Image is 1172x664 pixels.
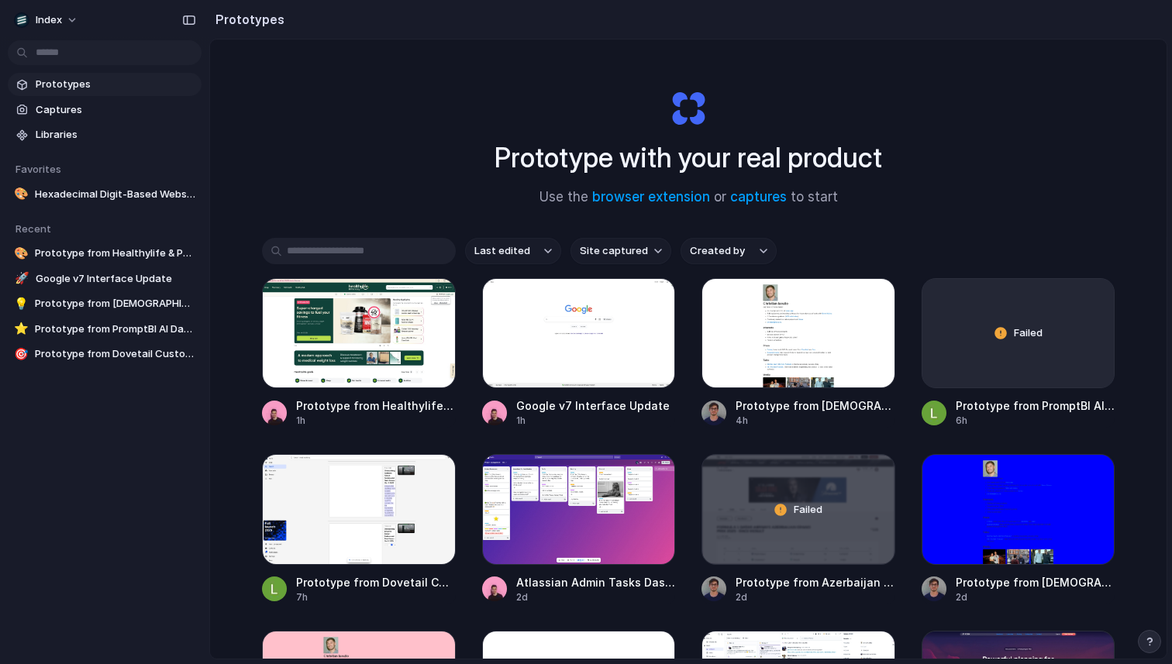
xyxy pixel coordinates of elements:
a: Prototype from Dovetail Customer Insights PlatformPrototype from Dovetail Customer Insights Platf... [262,454,456,604]
span: Prototype from Healthylife & Pharmacy Promotions [296,397,456,414]
span: Recent [16,222,51,235]
div: 🎨 [14,187,29,202]
div: 4h [736,414,895,428]
div: 💡 [14,296,29,311]
a: Prototype from Christian Iacullo InterestsPrototype from [DEMOGRAPHIC_DATA][PERSON_NAME] Interests2d [922,454,1115,604]
span: Google v7 Interface Update [516,397,676,414]
a: Captures [8,98,202,122]
span: Favorites [16,163,61,175]
div: 🚀 [14,271,29,287]
div: 7h [296,590,456,604]
span: Google v7 Interface Update [36,271,195,287]
a: Atlassian Admin Tasks DashboardAtlassian Admin Tasks Dashboard2d [482,454,676,604]
div: 🎯 [14,346,29,362]
a: browser extension [592,189,710,205]
span: Prototype from Azerbaijan GP 2025 Race Result [736,574,895,590]
span: Prototype from [DEMOGRAPHIC_DATA][PERSON_NAME] - Interests [35,296,195,311]
span: Prototype from Healthylife & Pharmacy Promotions [35,246,195,261]
span: Atlassian Admin Tasks Dashboard [516,574,676,590]
div: 🎨 [14,246,29,261]
a: 🚀Google v7 Interface Update [8,267,202,291]
div: 2d [736,590,895,604]
button: Created by [681,238,777,264]
a: FailedPrototype from PromptBI AI Data Analyst6h [922,278,1115,428]
a: Prototypes [8,73,202,96]
button: Last edited [465,238,561,264]
a: 🎯Prototype from Dovetail Customer Insights Platform [8,342,202,366]
a: 💡Prototype from [DEMOGRAPHIC_DATA][PERSON_NAME] - Interests [8,292,202,315]
span: Prototype from Dovetail Customer Insights Platform [296,574,456,590]
span: Libraries [36,127,195,143]
span: Prototype from [DEMOGRAPHIC_DATA][PERSON_NAME] - Interests [736,397,895,414]
div: 1h [296,414,456,428]
span: Failed [1014,325,1043,341]
div: 6h [956,414,1115,428]
span: Prototype from Dovetail Customer Insights Platform [35,346,195,362]
a: Prototype from Azerbaijan GP 2025 Race ResultFailedPrototype from Azerbaijan GP 2025 Race Result2d [701,454,895,604]
span: Prototypes [36,77,195,92]
span: Prototype from PromptBI AI Data Analyst [956,397,1115,414]
span: Index [36,12,62,28]
span: Site captured [580,243,648,259]
div: ⭐ [14,322,29,337]
div: 2d [956,590,1115,604]
div: 2d [516,590,676,604]
a: ⭐Prototype from PromptBI AI Data Analyst [8,318,202,341]
span: Captures [36,102,195,118]
a: 🎨Hexadecimal Digit-Based Website Demo [8,183,202,206]
div: 1h [516,414,676,428]
a: Prototype from Healthylife & Pharmacy PromotionsPrototype from Healthylife & Pharmacy Promotions1h [262,278,456,428]
button: Site captured [570,238,671,264]
span: Use the or to start [539,188,838,208]
span: Created by [690,243,745,259]
h2: Prototypes [209,10,284,29]
a: Google v7 Interface UpdateGoogle v7 Interface Update1h [482,278,676,428]
span: Failed [794,502,822,518]
span: Prototype from PromptBI AI Data Analyst [35,322,195,337]
h1: Prototype with your real product [495,137,882,178]
span: Prototype from [DEMOGRAPHIC_DATA][PERSON_NAME] Interests [956,574,1115,590]
span: Hexadecimal Digit-Based Website Demo [35,187,195,202]
a: Prototype from Christian Iacullo - InterestsPrototype from [DEMOGRAPHIC_DATA][PERSON_NAME] - Inte... [701,278,895,428]
button: Index [8,8,86,33]
a: Libraries [8,123,202,146]
a: 🎨Prototype from Healthylife & Pharmacy Promotions [8,242,202,265]
span: Last edited [474,243,530,259]
a: captures [730,189,787,205]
